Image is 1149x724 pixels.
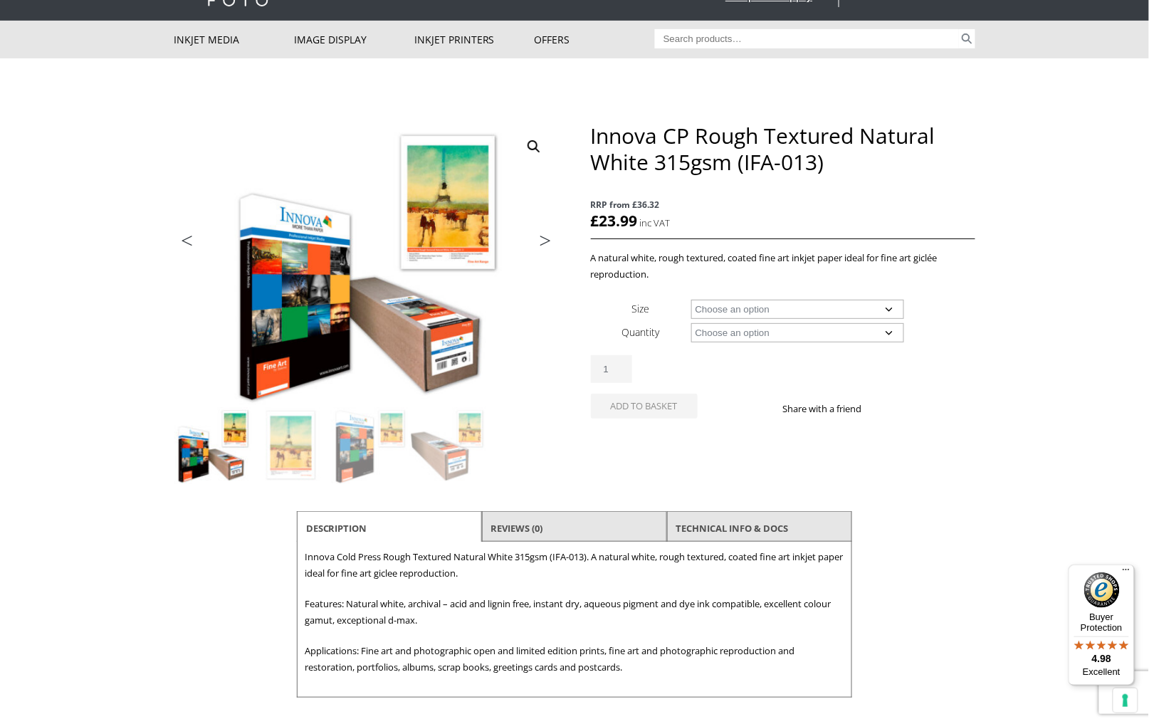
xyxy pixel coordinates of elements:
a: Inkjet Media [174,21,294,58]
input: Search products… [655,29,960,48]
button: Menu [1118,565,1135,582]
a: Image Display [294,21,414,58]
span: RRP from £36.32 [591,196,975,213]
a: View full-screen image gallery [521,134,547,159]
img: Innova CP Rough Textured Natural White 315gsm (IFA-013) - Image 4 [409,407,486,484]
img: Innova CP Rough Textured Natural White 315gsm (IFA-013) - Image 3 [331,407,408,484]
span: 4.98 [1092,653,1111,664]
p: Features: Natural white, archival – acid and lignin free, instant dry, aqueous pigment and dye in... [305,596,844,629]
a: Inkjet Printers [414,21,535,58]
bdi: 23.99 [591,211,638,231]
img: Trusted Shops Trustmark [1084,572,1120,608]
span: £ [591,211,599,231]
p: Innova Cold Press Rough Textured Natural White 315gsm (IFA-013). A natural white, rough textured,... [305,549,844,582]
img: Innova CP Rough Textured Natural White 315gsm (IFA-013) [174,407,251,484]
button: Trusted Shops TrustmarkBuyer Protection4.98Excellent [1069,565,1135,686]
p: Applications: Fine art and photographic open and limited edition prints, fine art and photographi... [305,643,844,676]
label: Size [632,302,650,315]
label: Quantity [622,325,660,339]
a: TECHNICAL INFO & DOCS [676,515,789,541]
a: Description [306,515,367,541]
p: Buyer Protection [1069,612,1135,633]
input: Product quantity [591,355,632,383]
a: Reviews (0) [491,515,543,541]
h1: Innova CP Rough Textured Natural White 315gsm (IFA-013) [591,122,975,175]
a: Offers [535,21,655,58]
p: A natural white, rough textured, coated fine art inkjet paper ideal for fine art giclée reproduct... [591,250,975,283]
button: Your consent preferences for tracking technologies [1113,688,1138,713]
button: Add to basket [591,394,698,419]
img: twitter sharing button [896,403,908,414]
img: Innova CP Rough Textured Natural White 315gsm (IFA-013) - Image 2 [253,407,330,484]
img: email sharing button [913,403,925,414]
button: Search [959,29,975,48]
p: Excellent [1069,666,1135,678]
p: Share with a friend [783,401,879,417]
img: facebook sharing button [879,403,891,414]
